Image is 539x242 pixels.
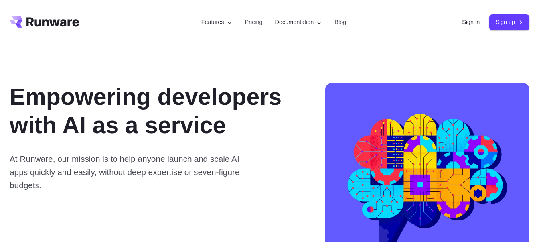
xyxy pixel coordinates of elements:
a: Go to / [10,16,79,28]
p: At Runware, our mission is to help anyone launch and scale AI apps quickly and easily, without de... [10,152,242,192]
a: Pricing [245,18,263,27]
h1: Empowering developers with AI as a service [10,83,300,140]
label: Documentation [275,18,322,27]
a: Blog [334,18,346,27]
label: Features [201,18,232,27]
a: Sign up [489,14,529,30]
a: Sign in [462,18,480,27]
